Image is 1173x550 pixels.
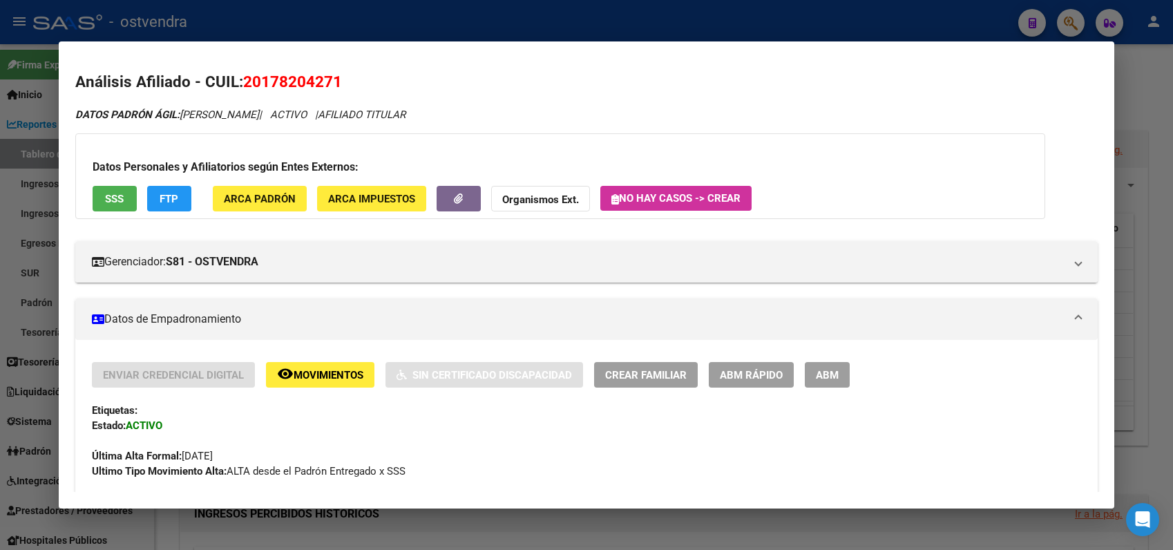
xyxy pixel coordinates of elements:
span: ARCA Impuestos [328,193,415,205]
strong: ACTIVO [126,419,162,432]
button: SSS [93,186,137,211]
span: Migración Padrón Completo SSS el [DATE] 12:43:46 [92,490,422,505]
strong: Ultimo Tipo Movimiento Alta: [92,465,227,477]
span: AFILIADO TITULAR [318,108,406,121]
span: SSS [105,193,124,205]
button: ABM Rápido [709,362,794,388]
span: ABM Rápido [720,369,783,381]
button: Crear Familiar [594,362,698,388]
button: Organismos Ext. [491,186,590,211]
span: Crear Familiar [605,369,687,381]
strong: Comentario ADMIN: [92,491,184,504]
mat-expansion-panel-header: Datos de Empadronamiento [75,298,1098,340]
button: Enviar Credencial Digital [92,362,255,388]
button: ABM [805,362,850,388]
h2: Análisis Afiliado - CUIL: [75,70,1098,94]
mat-panel-title: Datos de Empadronamiento [92,311,1065,328]
span: Movimientos [294,369,363,381]
mat-icon: remove_red_eye [277,366,294,382]
button: FTP [147,186,191,211]
strong: S81 - OSTVENDRA [166,254,258,270]
i: | ACTIVO | [75,108,406,121]
strong: Estado: [92,419,126,432]
span: Sin Certificado Discapacidad [412,369,572,381]
mat-expansion-panel-header: Gerenciador:S81 - OSTVENDRA [75,241,1098,283]
button: No hay casos -> Crear [600,186,752,211]
strong: Última Alta Formal: [92,450,182,462]
button: ARCA Padrón [213,186,307,211]
span: ARCA Padrón [224,193,296,205]
span: FTP [160,193,178,205]
span: [DATE] [92,450,213,462]
span: Enviar Credencial Digital [103,369,244,381]
strong: DATOS PADRÓN ÁGIL: [75,108,180,121]
span: 20178204271 [243,73,342,91]
span: No hay casos -> Crear [611,192,741,205]
button: Sin Certificado Discapacidad [385,362,583,388]
strong: Etiquetas: [92,404,137,417]
div: Open Intercom Messenger [1126,503,1159,536]
span: ALTA desde el Padrón Entregado x SSS [92,465,406,477]
span: ABM [816,369,839,381]
button: Movimientos [266,362,374,388]
strong: Organismos Ext. [502,193,579,206]
span: [PERSON_NAME] [75,108,259,121]
button: ARCA Impuestos [317,186,426,211]
mat-panel-title: Gerenciador: [92,254,1065,270]
h3: Datos Personales y Afiliatorios según Entes Externos: [93,159,1028,176]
